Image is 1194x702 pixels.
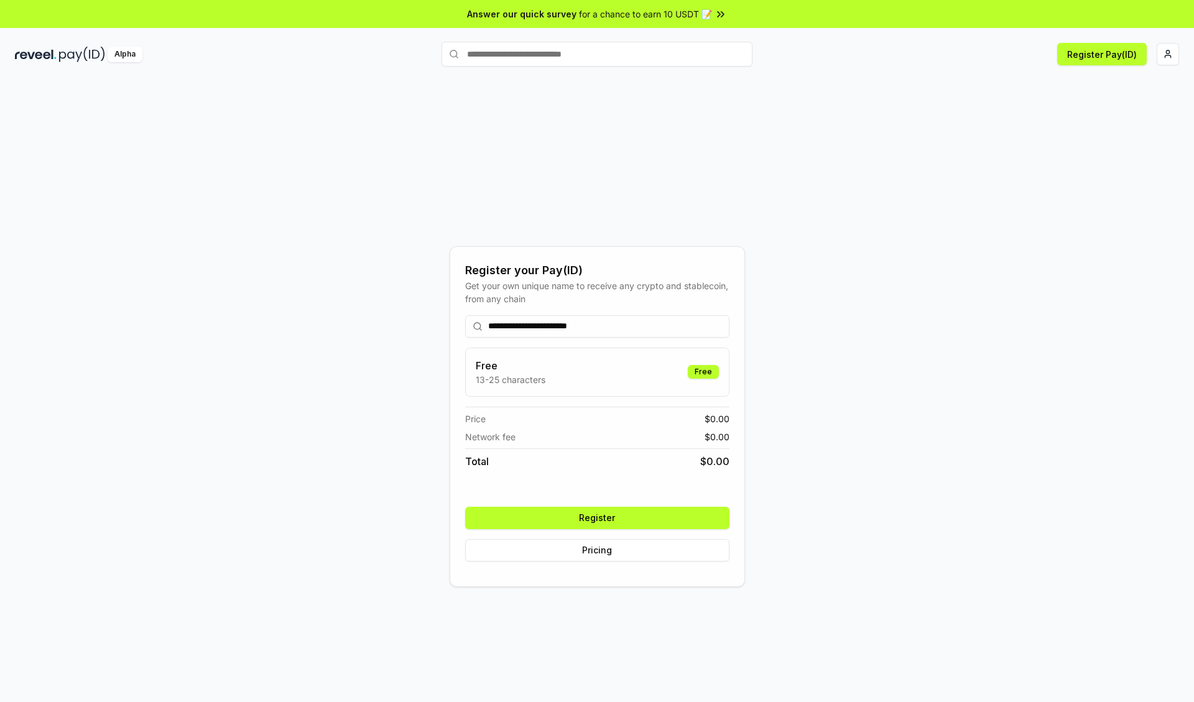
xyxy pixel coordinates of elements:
[465,454,489,469] span: Total
[59,47,105,62] img: pay_id
[465,412,486,425] span: Price
[465,430,516,443] span: Network fee
[1057,43,1147,65] button: Register Pay(ID)
[465,507,729,529] button: Register
[467,7,576,21] span: Answer our quick survey
[465,539,729,561] button: Pricing
[465,262,729,279] div: Register your Pay(ID)
[476,373,545,386] p: 13-25 characters
[579,7,712,21] span: for a chance to earn 10 USDT 📝
[688,365,719,379] div: Free
[108,47,142,62] div: Alpha
[700,454,729,469] span: $ 0.00
[705,412,729,425] span: $ 0.00
[476,358,545,373] h3: Free
[705,430,729,443] span: $ 0.00
[15,47,57,62] img: reveel_dark
[465,279,729,305] div: Get your own unique name to receive any crypto and stablecoin, from any chain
